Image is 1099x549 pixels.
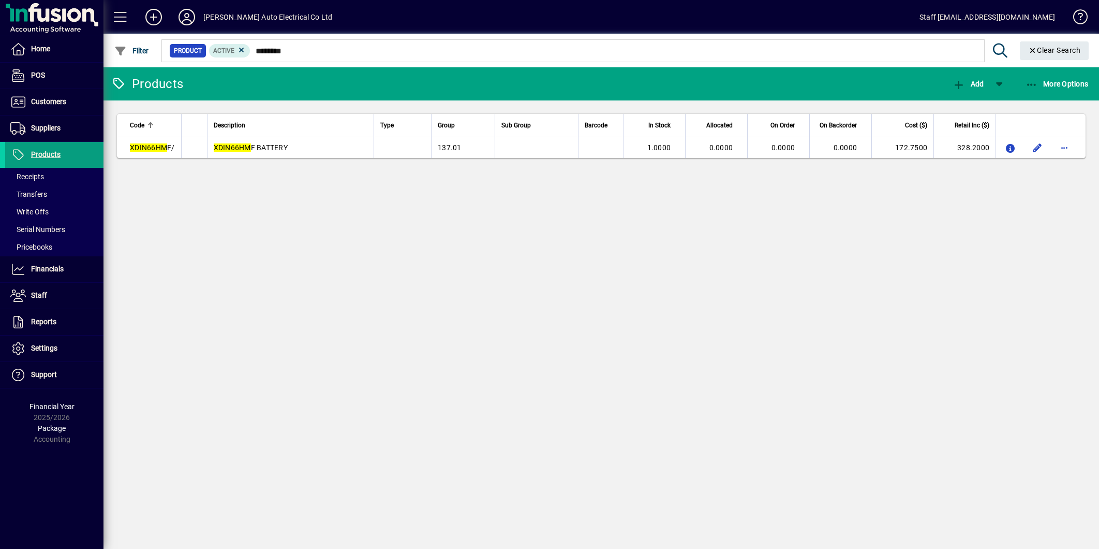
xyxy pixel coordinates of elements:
div: Barcode [585,120,617,131]
div: Type [380,120,425,131]
span: Customers [31,97,66,106]
span: Sub Group [501,120,531,131]
a: Suppliers [5,115,103,141]
span: Cost ($) [905,120,927,131]
span: 137.01 [438,143,462,152]
button: Filter [112,41,152,60]
div: [PERSON_NAME] Auto Electrical Co Ltd [203,9,332,25]
span: Add [953,80,984,88]
a: Pricebooks [5,238,103,256]
span: Allocated [706,120,733,131]
em: XDIN66HM [214,143,251,152]
span: Description [214,120,245,131]
span: Suppliers [31,124,61,132]
span: Group [438,120,455,131]
span: Barcode [585,120,607,131]
div: Staff [EMAIL_ADDRESS][DOMAIN_NAME] [919,9,1055,25]
a: Financials [5,256,103,282]
a: Home [5,36,103,62]
a: Settings [5,336,103,362]
span: 1.0000 [647,143,671,152]
a: Staff [5,283,103,309]
em: XDIN66HM [130,143,167,152]
button: Edit [1029,139,1046,156]
div: On Backorder [816,120,866,131]
mat-chip: Activation Status: Active [209,44,250,57]
span: F/ [130,143,175,152]
button: More options [1056,139,1073,156]
td: 328.2000 [933,137,996,158]
div: Products [111,76,183,92]
span: 0.0000 [771,143,795,152]
a: Write Offs [5,203,103,221]
button: More Options [1023,75,1091,93]
span: More Options [1026,80,1089,88]
span: Product [174,46,202,56]
a: Transfers [5,185,103,203]
span: Products [31,150,61,158]
span: Support [31,370,57,379]
div: In Stock [630,120,680,131]
td: 172.7500 [871,137,933,158]
span: Receipts [10,172,44,181]
span: On Order [770,120,795,131]
span: Active [213,47,234,54]
a: Serial Numbers [5,221,103,238]
span: Filter [114,47,149,55]
div: Code [130,120,175,131]
div: Allocated [692,120,742,131]
span: Reports [31,317,56,326]
div: Group [438,120,488,131]
span: Type [380,120,394,131]
button: Clear [1020,41,1089,60]
span: Retail Inc ($) [955,120,989,131]
div: On Order [754,120,804,131]
span: Code [130,120,144,131]
span: POS [31,71,45,79]
a: Support [5,362,103,388]
a: Knowledge Base [1065,2,1086,36]
span: 0.0000 [834,143,857,152]
span: F BATTERY [214,143,288,152]
span: Pricebooks [10,243,52,251]
span: Financial Year [29,402,75,411]
span: Clear Search [1028,46,1081,54]
span: Staff [31,291,47,299]
button: Add [137,8,170,26]
button: Add [950,75,986,93]
span: Home [31,45,50,53]
span: Transfers [10,190,47,198]
span: On Backorder [820,120,857,131]
span: Financials [31,265,64,273]
span: Write Offs [10,208,49,216]
span: In Stock [648,120,671,131]
span: 0.0000 [709,143,733,152]
span: Package [38,424,66,432]
a: Reports [5,309,103,335]
button: Profile [170,8,203,26]
a: Receipts [5,168,103,185]
span: Settings [31,344,57,352]
div: Description [214,120,367,131]
span: Serial Numbers [10,225,65,234]
a: POS [5,63,103,89]
a: Customers [5,89,103,115]
div: Sub Group [501,120,572,131]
